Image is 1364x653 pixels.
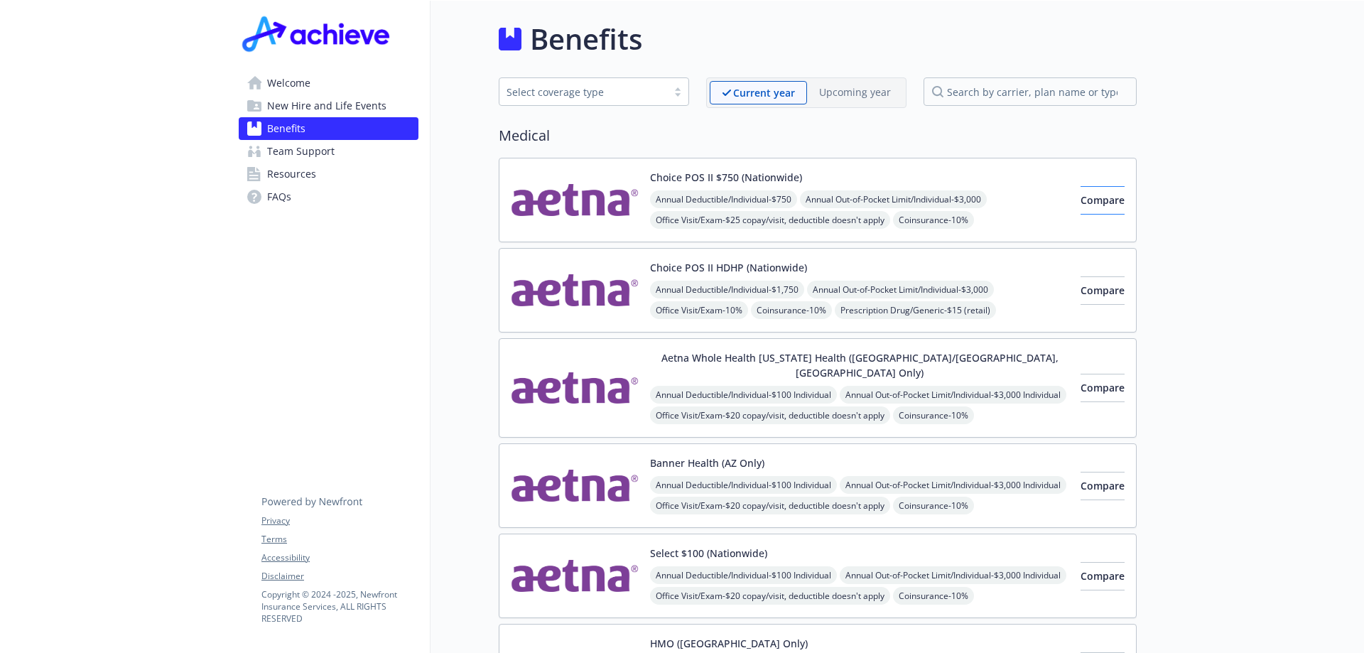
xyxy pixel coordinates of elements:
span: Coinsurance - 10% [893,406,974,424]
span: Compare [1081,193,1125,207]
span: Office Visit/Exam - 10% [650,301,748,319]
img: Aetna Inc carrier logo [511,170,639,230]
img: Aetna Inc carrier logo [511,455,639,516]
span: Annual Out-of-Pocket Limit/Individual - $3,000 [800,190,987,208]
button: Aetna Whole Health [US_STATE] Health ([GEOGRAPHIC_DATA]/[GEOGRAPHIC_DATA], [GEOGRAPHIC_DATA] Only) [650,350,1069,380]
a: Welcome [239,72,418,95]
span: Benefits [267,117,305,140]
input: search by carrier, plan name or type [924,77,1137,106]
img: Aetna Inc carrier logo [511,546,639,606]
button: Select $100 (Nationwide) [650,546,767,561]
p: Upcoming year [819,85,891,99]
span: Compare [1081,284,1125,297]
span: Annual Out-of-Pocket Limit/Individual - $3,000 Individual [840,566,1066,584]
a: New Hire and Life Events [239,95,418,117]
a: Benefits [239,117,418,140]
a: Accessibility [261,551,418,564]
img: Aetna Inc carrier logo [511,350,639,426]
button: Choice POS II $750 (Nationwide) [650,170,802,185]
span: Prescription Drug/Generic - $15 (retail) [835,301,996,319]
span: Compare [1081,569,1125,583]
button: Compare [1081,374,1125,402]
a: Resources [239,163,418,185]
span: Annual Out-of-Pocket Limit/Individual - $3,000 Individual [840,386,1066,404]
span: Annual Deductible/Individual - $100 Individual [650,476,837,494]
a: FAQs [239,185,418,208]
button: Compare [1081,186,1125,215]
span: Coinsurance - 10% [893,587,974,605]
span: Annual Deductible/Individual - $100 Individual [650,386,837,404]
div: Select coverage type [507,85,660,99]
a: Disclaimer [261,570,418,583]
span: Office Visit/Exam - $25 copay/visit, deductible doesn't apply [650,211,890,229]
span: Welcome [267,72,310,95]
span: Office Visit/Exam - $20 copay/visit, deductible doesn't apply [650,587,890,605]
button: Compare [1081,472,1125,500]
button: HMO ([GEOGRAPHIC_DATA] Only) [650,636,808,651]
img: Aetna Inc carrier logo [511,260,639,320]
span: Team Support [267,140,335,163]
span: Compare [1081,479,1125,492]
span: Resources [267,163,316,185]
span: Coinsurance - 10% [893,497,974,514]
p: Current year [733,85,795,100]
a: Privacy [261,514,418,527]
span: New Hire and Life Events [267,95,386,117]
button: Compare [1081,276,1125,305]
p: Copyright © 2024 - 2025 , Newfront Insurance Services, ALL RIGHTS RESERVED [261,588,418,625]
h1: Benefits [530,18,642,60]
span: Annual Out-of-Pocket Limit/Individual - $3,000 Individual [840,476,1066,494]
a: Team Support [239,140,418,163]
span: Upcoming year [807,81,903,104]
span: Coinsurance - 10% [893,211,974,229]
button: Banner Health (AZ Only) [650,455,764,470]
span: Coinsurance - 10% [751,301,832,319]
span: Office Visit/Exam - $20 copay/visit, deductible doesn't apply [650,406,890,424]
span: Compare [1081,381,1125,394]
a: Terms [261,533,418,546]
span: Annual Deductible/Individual - $750 [650,190,797,208]
span: Annual Deductible/Individual - $100 Individual [650,566,837,584]
span: Annual Deductible/Individual - $1,750 [650,281,804,298]
h2: Medical [499,125,1137,146]
span: Annual Out-of-Pocket Limit/Individual - $3,000 [807,281,994,298]
button: Compare [1081,562,1125,590]
span: FAQs [267,185,291,208]
button: Choice POS II HDHP (Nationwide) [650,260,807,275]
span: Office Visit/Exam - $20 copay/visit, deductible doesn't apply [650,497,890,514]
